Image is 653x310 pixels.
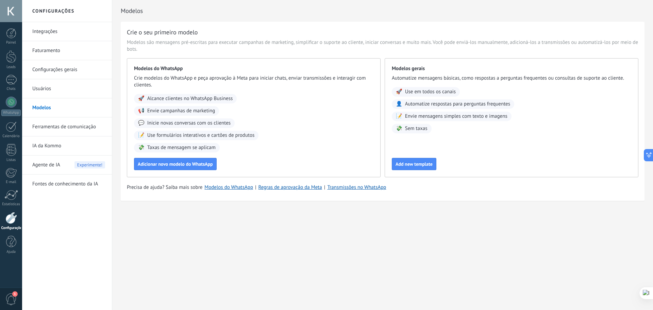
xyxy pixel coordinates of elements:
li: Agente de IA [22,156,112,175]
span: Modelos do WhatsApp [134,65,373,72]
div: | | [127,184,638,191]
a: Regras de aprovação da Meta [258,184,322,191]
li: Configurações gerais [22,60,112,79]
a: IA da Kommo [32,136,105,156]
li: Usuários [22,79,112,98]
li: IA da Kommo [22,136,112,156]
span: 💸 [396,125,402,132]
span: Adicionar novo modelo do WhatsApp [138,162,213,166]
a: Modelos [32,98,105,117]
div: Ajuda [1,250,21,254]
h3: Crie o seu primeiro modelo [127,28,198,36]
div: Calendário [1,134,21,138]
span: 🚀 [396,88,402,95]
span: Envie campanhas de marketing [147,108,215,114]
span: Use em todos os canais [405,88,456,95]
span: Taxas de mensagem se aplicam [147,144,216,151]
span: Add new template [396,162,433,166]
span: 💬 [138,120,145,127]
span: Envie mensagens simples com texto e imagens [405,113,507,120]
a: Integrações [32,22,105,41]
div: Chats [1,87,21,91]
span: 👤 [396,101,402,108]
div: WhatsApp [1,110,21,116]
div: Estatísticas [1,202,21,207]
div: E-mail [1,180,21,184]
span: 📝 [396,113,402,120]
span: Sem taxas [405,125,428,132]
li: Ferramentas de comunicação [22,117,112,136]
span: Alcance clientes no WhatsApp Business [147,95,233,102]
a: Usuários [32,79,105,98]
span: 📝 [138,132,145,139]
a: Transmissões no WhatsApp [327,184,386,191]
a: Agente de IAExperimente! [32,156,105,175]
span: Modelos gerais [392,65,631,72]
span: 🚀 [138,95,145,102]
a: Faturamento [32,41,105,60]
span: 1 [12,291,18,297]
button: Add new template [392,158,436,170]
span: Modelos são mensagens pré-escritas para executar campanhas de marketing, simplificar o suporte ao... [127,39,638,53]
span: Precisa de ajuda? Saiba mais sobre [127,184,202,191]
span: Crie modelos do WhatsApp e peça aprovação à Meta para iniciar chats, enviar transmissões e intera... [134,75,373,88]
span: Automatize mensagens básicas, como respostas a perguntas frequentes ou consultas de suporte ao cl... [392,75,631,82]
li: Integrações [22,22,112,41]
span: Agente de IA [32,156,60,175]
div: Listas [1,158,21,162]
li: Modelos [22,98,112,117]
span: Automatize respostas para perguntas frequentes [405,101,510,108]
div: Painel [1,40,21,45]
span: Inicie novas conversas com os clientes [147,120,231,127]
a: Ferramentas de comunicação [32,117,105,136]
div: Leads [1,65,21,69]
span: Use formulários interativos e cartões de produtos [147,132,255,139]
span: 📢 [138,108,145,114]
li: Faturamento [22,41,112,60]
a: Fontes de conhecimento da IA [32,175,105,194]
button: Adicionar novo modelo do WhatsApp [134,158,217,170]
li: Fontes de conhecimento da IA [22,175,112,193]
div: Configurações [1,226,21,230]
h2: Modelos [121,4,644,18]
span: Experimente! [74,161,105,168]
span: 💸 [138,144,145,151]
a: Modelos do WhatsApp [204,184,253,191]
a: Configurações gerais [32,60,105,79]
